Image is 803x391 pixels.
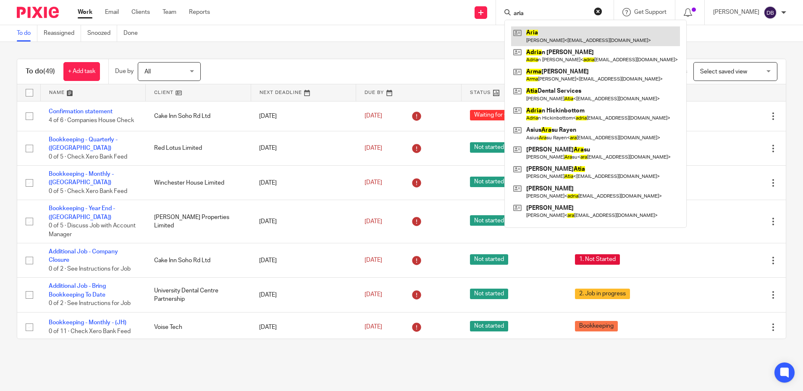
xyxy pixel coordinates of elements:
[251,278,356,312] td: [DATE]
[365,145,382,151] span: [DATE]
[713,8,759,16] p: [PERSON_NAME]
[146,243,251,278] td: Cake Inn Soho Rd Ltd
[146,166,251,200] td: Winchester House Limited
[251,312,356,342] td: [DATE]
[764,6,777,19] img: svg%3E
[105,8,119,16] a: Email
[470,142,508,153] span: Not started
[470,215,508,226] span: Not started
[700,69,747,75] span: Select saved view
[365,292,382,298] span: [DATE]
[470,110,524,120] span: Waiting for Client
[163,8,176,16] a: Team
[251,101,356,131] td: [DATE]
[26,67,55,76] h1: To do
[575,321,618,331] span: Bookkeeping
[17,7,59,18] img: Pixie
[470,289,508,299] span: Not started
[63,62,100,81] a: + Add task
[146,312,251,342] td: Voise Tech
[43,68,55,75] span: (49)
[470,177,508,187] span: Not started
[49,206,115,220] a: Bookkeeping - Year End - ([GEOGRAPHIC_DATA])
[49,300,131,306] span: 0 of 2 · See Instructions for Job
[115,67,134,76] p: Due by
[49,109,113,115] a: Confirmation statement
[575,289,630,299] span: 2. Job in progress
[365,180,382,186] span: [DATE]
[17,25,37,42] a: To do
[470,254,508,265] span: Not started
[49,283,106,297] a: Additional Job - Bring Bookkeeping To Date
[49,188,127,194] span: 0 of 5 · Check Xero Bank Feed
[123,25,144,42] a: Done
[146,200,251,243] td: [PERSON_NAME] Properties Limited
[49,137,118,151] a: Bookkeeping - Quarterly - ([GEOGRAPHIC_DATA])
[251,166,356,200] td: [DATE]
[146,131,251,165] td: Red Lotus Limited
[78,8,92,16] a: Work
[131,8,150,16] a: Clients
[144,69,151,75] span: All
[146,278,251,312] td: University Dental Centre Partnership
[575,254,620,265] span: 1. Not Started
[49,171,114,185] a: Bookkeeping - Monthly - ([GEOGRAPHIC_DATA])
[365,324,382,330] span: [DATE]
[49,249,118,263] a: Additional Job - Company Closure
[87,25,117,42] a: Snoozed
[251,131,356,165] td: [DATE]
[513,10,588,18] input: Search
[49,328,131,334] span: 0 of 11 · Check Xero Bank Feed
[49,320,126,326] a: Bookkeeping - Monthly - (JH)
[365,113,382,119] span: [DATE]
[470,321,508,331] span: Not started
[251,200,356,243] td: [DATE]
[634,9,667,15] span: Get Support
[251,243,356,278] td: [DATE]
[49,266,131,272] span: 0 of 2 · See Instructions for Job
[44,25,81,42] a: Reassigned
[49,154,127,160] span: 0 of 5 · Check Xero Bank Feed
[365,258,382,263] span: [DATE]
[365,219,382,224] span: [DATE]
[594,7,602,16] button: Clear
[189,8,210,16] a: Reports
[146,101,251,131] td: Cake Inn Soho Rd Ltd
[49,223,136,237] span: 0 of 5 · Discuss Job with Account Manager
[49,117,134,123] span: 4 of 6 · Companies House Check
